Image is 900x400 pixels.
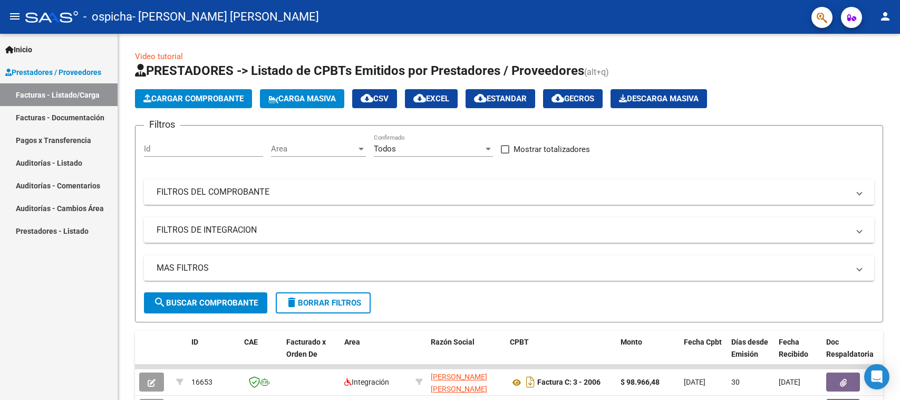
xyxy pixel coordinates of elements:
[157,224,849,236] mat-panel-title: FILTROS DE INTEGRACION
[135,63,584,78] span: PRESTADORES -> Listado de CPBTs Emitidos por Prestadores / Proveedores
[879,10,892,23] mat-icon: person
[779,378,800,386] span: [DATE]
[684,338,722,346] span: Fecha Cpbt
[431,371,501,393] div: 27300116049
[157,186,849,198] mat-panel-title: FILTROS DEL COMPROBANTE
[157,262,849,274] mat-panel-title: MAS FILTROS
[551,94,594,103] span: Gecros
[244,338,258,346] span: CAE
[187,331,240,377] datatable-header-cell: ID
[268,94,336,103] span: Carga Masiva
[153,296,166,309] mat-icon: search
[344,338,360,346] span: Area
[340,331,411,377] datatable-header-cell: Area
[775,331,822,377] datatable-header-cell: Fecha Recibido
[474,94,527,103] span: Estandar
[83,5,132,28] span: - ospicha
[344,378,389,386] span: Integración
[144,179,874,205] mat-expansion-panel-header: FILTROS DEL COMPROBANTE
[352,89,397,108] button: CSV
[680,331,727,377] datatable-header-cell: Fecha Cpbt
[431,338,475,346] span: Razón Social
[537,378,601,387] strong: Factura C: 3 - 2006
[514,143,590,156] span: Mostrar totalizadores
[361,92,373,104] mat-icon: cloud_download
[271,144,356,154] span: Area
[727,331,775,377] datatable-header-cell: Días desde Emisión
[551,92,564,104] mat-icon: cloud_download
[584,67,609,77] span: (alt+q)
[684,378,705,386] span: [DATE]
[144,217,874,243] mat-expansion-panel-header: FILTROS DE INTEGRACION
[8,10,21,23] mat-icon: menu
[611,89,707,108] button: Descarga Masiva
[285,298,361,308] span: Borrar Filtros
[286,338,326,358] span: Facturado x Orden De
[427,331,506,377] datatable-header-cell: Razón Social
[405,89,458,108] button: EXCEL
[822,331,885,377] datatable-header-cell: Doc Respaldatoria
[621,378,660,386] strong: $ 98.966,48
[240,331,282,377] datatable-header-cell: CAE
[413,94,449,103] span: EXCEL
[5,66,101,78] span: Prestadores / Proveedores
[5,44,32,55] span: Inicio
[510,338,529,346] span: CPBT
[135,52,183,61] a: Video tutorial
[285,296,298,309] mat-icon: delete
[864,364,889,389] div: Open Intercom Messenger
[191,378,212,386] span: 16653
[826,338,874,358] span: Doc Respaldatoria
[374,144,396,154] span: Todos
[611,89,707,108] app-download-masive: Descarga masiva de comprobantes (adjuntos)
[191,338,198,346] span: ID
[779,338,808,358] span: Fecha Recibido
[144,117,180,132] h3: Filtros
[431,373,487,393] span: [PERSON_NAME] [PERSON_NAME]
[621,338,642,346] span: Monto
[524,374,537,391] i: Descargar documento
[619,94,699,103] span: Descarga Masiva
[153,298,258,308] span: Buscar Comprobante
[731,378,740,386] span: 30
[282,331,340,377] datatable-header-cell: Facturado x Orden De
[413,92,426,104] mat-icon: cloud_download
[506,331,616,377] datatable-header-cell: CPBT
[361,94,389,103] span: CSV
[135,89,252,108] button: Cargar Comprobante
[144,292,267,313] button: Buscar Comprobante
[144,255,874,281] mat-expansion-panel-header: MAS FILTROS
[731,338,768,358] span: Días desde Emisión
[260,89,344,108] button: Carga Masiva
[143,94,244,103] span: Cargar Comprobante
[276,292,371,313] button: Borrar Filtros
[466,89,535,108] button: Estandar
[474,92,487,104] mat-icon: cloud_download
[543,89,603,108] button: Gecros
[132,5,319,28] span: - [PERSON_NAME] [PERSON_NAME]
[616,331,680,377] datatable-header-cell: Monto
